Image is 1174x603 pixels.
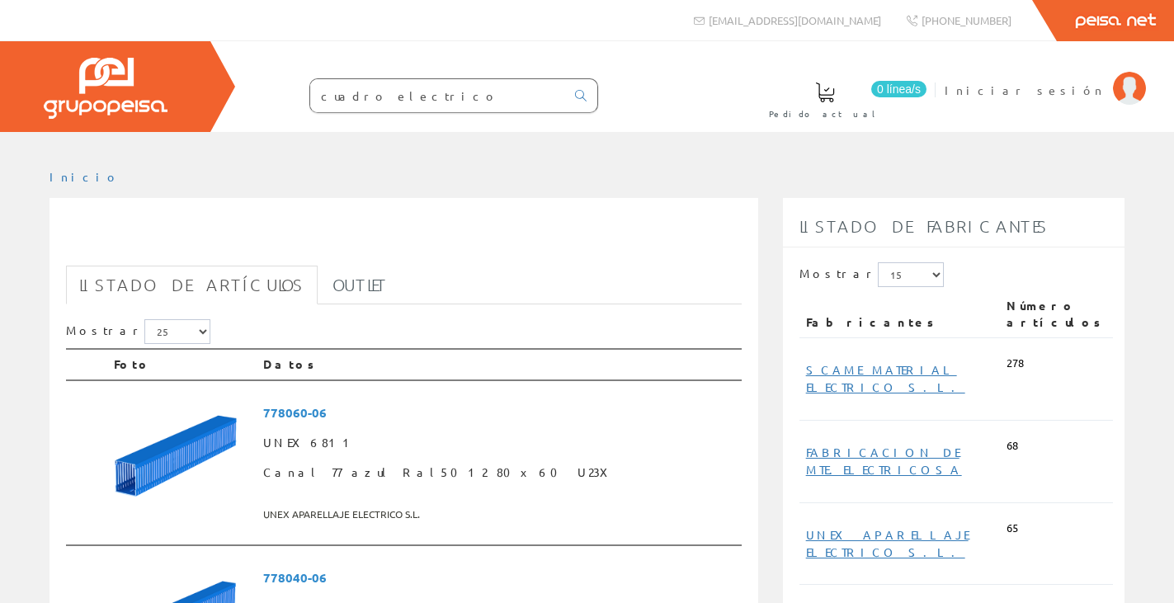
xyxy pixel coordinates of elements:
[709,13,881,27] span: [EMAIL_ADDRESS][DOMAIN_NAME]
[922,13,1011,27] span: [PHONE_NUMBER]
[263,458,735,488] span: Canal 77 azul Ral5012 80x60 U23X
[66,224,742,257] h1: cuadro electrico
[945,82,1105,98] span: Iniciar sesión
[310,79,565,112] input: Buscar ...
[114,398,238,521] img: Foto artículo Canal 77 azul Ral5012 80x60 U23X (150x150)
[799,262,944,287] label: Mostrar
[263,501,735,528] span: UNEX APARELLAJE ELECTRICO S.L.
[878,262,944,287] select: Mostrar
[144,319,210,344] select: Mostrar
[107,349,257,380] th: Foto
[1007,521,1018,536] span: 65
[319,266,401,304] a: Outlet
[66,266,318,304] a: Listado de artículos
[263,428,735,458] span: UNEX6811
[1007,438,1018,454] span: 68
[799,216,1049,236] span: Listado de fabricantes
[263,563,735,593] span: 778040-06
[50,169,120,184] a: Inicio
[945,68,1146,84] a: Iniciar sesión
[806,445,962,477] a: FABRICACION DE MTE.ELECTRICOSA
[806,362,965,394] a: SCAME MATERIAL ELECTRICO S.L.
[257,349,742,380] th: Datos
[1007,356,1024,371] span: 278
[871,81,926,97] span: 0 línea/s
[769,106,881,122] span: Pedido actual
[263,398,735,428] span: 778060-06
[44,58,167,119] img: Grupo Peisa
[1000,291,1113,337] th: Número artículos
[806,527,969,559] a: UNEX APARELLAJE ELECTRICO S.L.
[66,319,210,344] label: Mostrar
[799,291,1000,337] th: Fabricantes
